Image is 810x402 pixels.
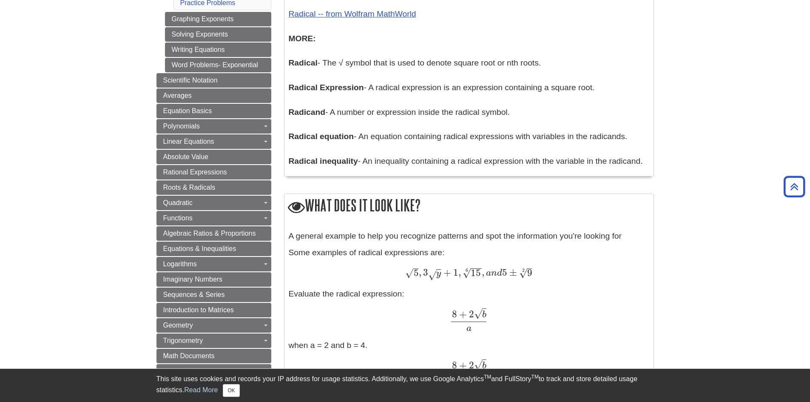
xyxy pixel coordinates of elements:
a: Equation Basics [156,104,271,118]
span: √ [474,308,482,319]
a: Introduction to Matrices [156,303,271,317]
a: Radical -- from Wolfram MathWorld [289,9,416,18]
a: Logarithms [156,257,271,271]
a: Read More [184,386,218,393]
a: Averages [156,88,271,103]
a: Roots & Radicals [156,180,271,195]
a: Scientific Notation [156,73,271,88]
span: Imaginary Numbers [163,276,223,283]
span: Math Documents [163,352,215,359]
span: Equation Basics [163,107,212,114]
span: + [457,359,467,371]
span: – [527,262,532,274]
span: 5 [414,267,419,279]
a: Graphing Exponents [165,12,271,26]
b: Radical inequality [289,157,358,165]
span: Polynomials [163,123,200,130]
a: Linear Equations [156,134,271,149]
span: 2 [467,359,474,371]
button: Close [223,384,239,397]
span: Roots & Radicals [163,184,216,191]
span: , [458,267,461,278]
span: √ [405,267,413,279]
span: √ [463,267,471,279]
span: , [482,267,484,278]
span: Get Help From [PERSON_NAME] [163,368,219,385]
span: 2 [467,308,474,320]
a: Absolute Value [156,150,271,164]
span: n [491,268,497,278]
span: ± [507,267,517,278]
p: A general example to help you recognize patterns and spot the information you're looking for [289,230,649,242]
a: Functions [156,211,271,225]
span: 8 [452,308,457,320]
span: d [497,268,502,278]
sup: TM [531,374,539,380]
span: y [436,269,441,278]
span: √ [519,267,527,279]
a: Polynomials [156,119,271,134]
span: 15 [471,267,481,279]
span: Logarithms [163,260,197,268]
span: √ [474,359,482,371]
span: 8 [452,359,457,371]
a: Quadratic [156,196,271,210]
a: Equations & Inequalities [156,242,271,256]
span: a [466,324,472,333]
a: Writing Equations [165,43,271,57]
span: b [482,310,486,319]
span: Scientific Notation [163,77,218,84]
span: Algebraic Ratios & Proportions [163,230,256,237]
span: 3 [421,267,428,278]
span: b [482,361,486,371]
span: Sequences & Series [163,291,225,298]
h2: What does it look like? [284,194,654,218]
span: Absolute Value [163,153,208,160]
span: 5 [502,267,507,278]
a: Back to Top [781,181,808,192]
a: Trigonometry [156,334,271,348]
span: √ [428,269,436,281]
a: Imaginary Numbers [156,272,271,287]
span: + [457,308,467,320]
a: Solving Exponents [165,27,271,42]
span: – [414,262,419,274]
span: 1 [451,267,458,278]
span: Functions [163,214,193,222]
b: Radical Expression [289,83,364,92]
span: 9 [527,267,532,279]
span: Geometry [163,322,193,329]
a: Rational Expressions [156,165,271,180]
sup: TM [484,374,491,380]
span: Introduction to Matrices [163,306,234,314]
a: Sequences & Series [156,288,271,302]
span: Quadratic [163,199,193,206]
div: This site uses cookies and records your IP address for usage statistics. Additionally, we use Goo... [156,374,654,397]
span: a [484,268,491,278]
span: Trigonometry [163,337,203,344]
b: Radicand [289,108,325,117]
a: Word Problems- Exponential [165,58,271,72]
b: Radical equation [289,132,354,141]
span: Averages [163,92,192,99]
span: Rational Expressions [163,168,227,176]
span: 2 [522,268,525,273]
a: Geometry [156,318,271,333]
a: Algebraic Ratios & Proportions [156,226,271,241]
span: Equations & Inequalities [163,245,236,252]
b: Radical [289,58,318,67]
span: + [441,267,451,278]
b: MORE: [289,34,316,43]
a: Get Help From [PERSON_NAME] [156,364,271,389]
span: , [419,267,421,278]
span: 6 [466,268,468,273]
a: Math Documents [156,349,271,363]
span: Linear Equations [163,138,214,145]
